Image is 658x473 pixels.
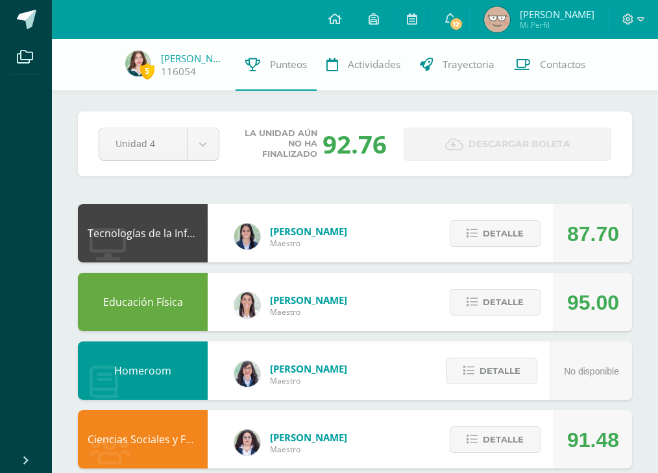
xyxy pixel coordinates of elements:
[450,289,541,316] button: Detalle
[483,290,524,314] span: Detalle
[270,294,347,306] span: [PERSON_NAME]
[270,238,347,249] span: Maestro
[270,58,307,71] span: Punteos
[99,128,219,160] a: Unidad 4
[236,128,318,159] span: La unidad aún no ha finalizado
[234,361,260,387] img: 01c6c64f30021d4204c203f22eb207bb.png
[564,366,619,376] span: No disponible
[450,220,541,247] button: Detalle
[410,39,504,91] a: Trayectoria
[448,17,463,31] span: 12
[78,410,208,468] div: Ciencias Sociales y Formación Ciudadana
[234,430,260,456] img: ba02aa29de7e60e5f6614f4096ff8928.png
[270,225,347,238] span: [PERSON_NAME]
[348,58,400,71] span: Actividades
[483,428,524,452] span: Detalle
[270,375,347,386] span: Maestro
[567,205,619,263] div: 87.70
[78,204,208,262] div: Tecnologías de la Información y Comunicación: Computación
[317,39,410,91] a: Actividades
[270,362,347,375] span: [PERSON_NAME]
[270,431,347,444] span: [PERSON_NAME]
[567,273,619,332] div: 95.00
[504,39,595,91] a: Contactos
[161,52,226,65] a: [PERSON_NAME]
[234,224,260,249] img: 7489ccb779e23ff9f2c3e89c21f82ed0.png
[450,426,541,453] button: Detalle
[520,19,594,30] span: Mi Perfil
[236,39,317,91] a: Punteos
[446,358,537,384] button: Detalle
[483,222,524,246] span: Detalle
[520,8,594,21] span: [PERSON_NAME]
[270,306,347,317] span: Maestro
[125,51,151,76] img: 384b1cc24cb8b618a4ed834f4e5b33af.png
[567,411,619,469] div: 91.48
[484,6,510,32] img: a2f95568c6cbeebfa5626709a5edd4e5.png
[469,128,570,160] span: Descargar boleta
[443,58,494,71] span: Trayectoria
[161,65,196,78] a: 116054
[78,273,208,331] div: Educación Física
[323,127,387,161] div: 92.76
[116,128,171,159] span: Unidad 4
[78,341,208,400] div: Homeroom
[480,359,520,383] span: Detalle
[540,58,585,71] span: Contactos
[270,444,347,455] span: Maestro
[234,292,260,318] img: 68dbb99899dc55733cac1a14d9d2f825.png
[140,63,154,79] span: 5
